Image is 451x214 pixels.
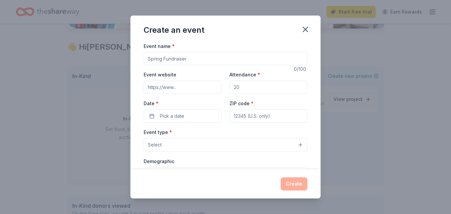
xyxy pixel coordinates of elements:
[294,65,307,73] div: 0 /100
[148,141,162,149] span: Select
[144,71,176,78] label: Event website
[229,109,307,123] input: 12345 (U.S. only)
[160,112,184,120] span: Pick a date
[229,100,254,107] label: ZIP code
[144,43,175,50] label: Event name
[229,81,307,94] input: 20
[144,100,222,107] label: Date
[144,167,307,181] button: Select
[144,109,222,123] button: Pick a date
[144,129,172,136] label: Event type
[229,71,260,78] label: Attendance
[144,52,307,65] input: Spring Fundraiser
[144,25,204,35] div: Create an event
[144,81,222,94] input: https://www...
[144,138,307,152] button: Select
[144,158,174,165] label: Demographic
